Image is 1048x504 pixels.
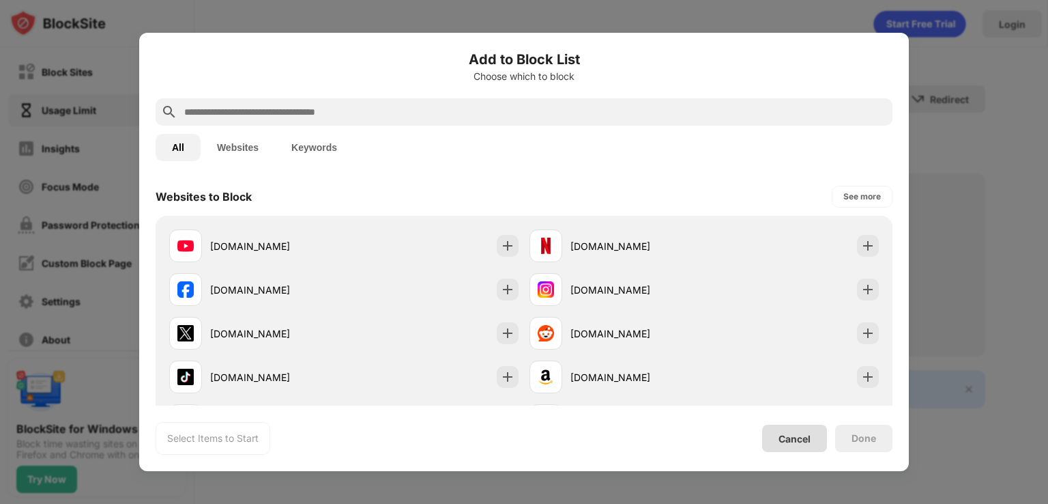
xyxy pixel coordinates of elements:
img: favicons [538,369,554,385]
img: favicons [538,281,554,298]
img: favicons [177,238,194,254]
div: [DOMAIN_NAME] [570,239,704,253]
div: [DOMAIN_NAME] [570,370,704,384]
div: Cancel [778,433,811,445]
div: [DOMAIN_NAME] [210,239,344,253]
img: search.svg [161,104,177,120]
img: favicons [538,325,554,341]
div: Websites to Block [156,190,252,204]
img: favicons [177,325,194,341]
button: Keywords [275,134,353,161]
img: favicons [538,238,554,254]
img: favicons [177,369,194,385]
h6: Add to Block List [156,49,892,70]
div: Choose which to block [156,71,892,82]
div: [DOMAIN_NAME] [210,370,344,384]
div: See more [843,190,881,204]
button: All [156,134,201,161]
div: [DOMAIN_NAME] [210,283,344,297]
img: favicons [177,281,194,298]
div: Done [851,433,876,444]
button: Websites [201,134,275,161]
div: Select Items to Start [167,432,259,445]
div: [DOMAIN_NAME] [570,283,704,297]
div: [DOMAIN_NAME] [210,326,344,341]
div: [DOMAIN_NAME] [570,326,704,341]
